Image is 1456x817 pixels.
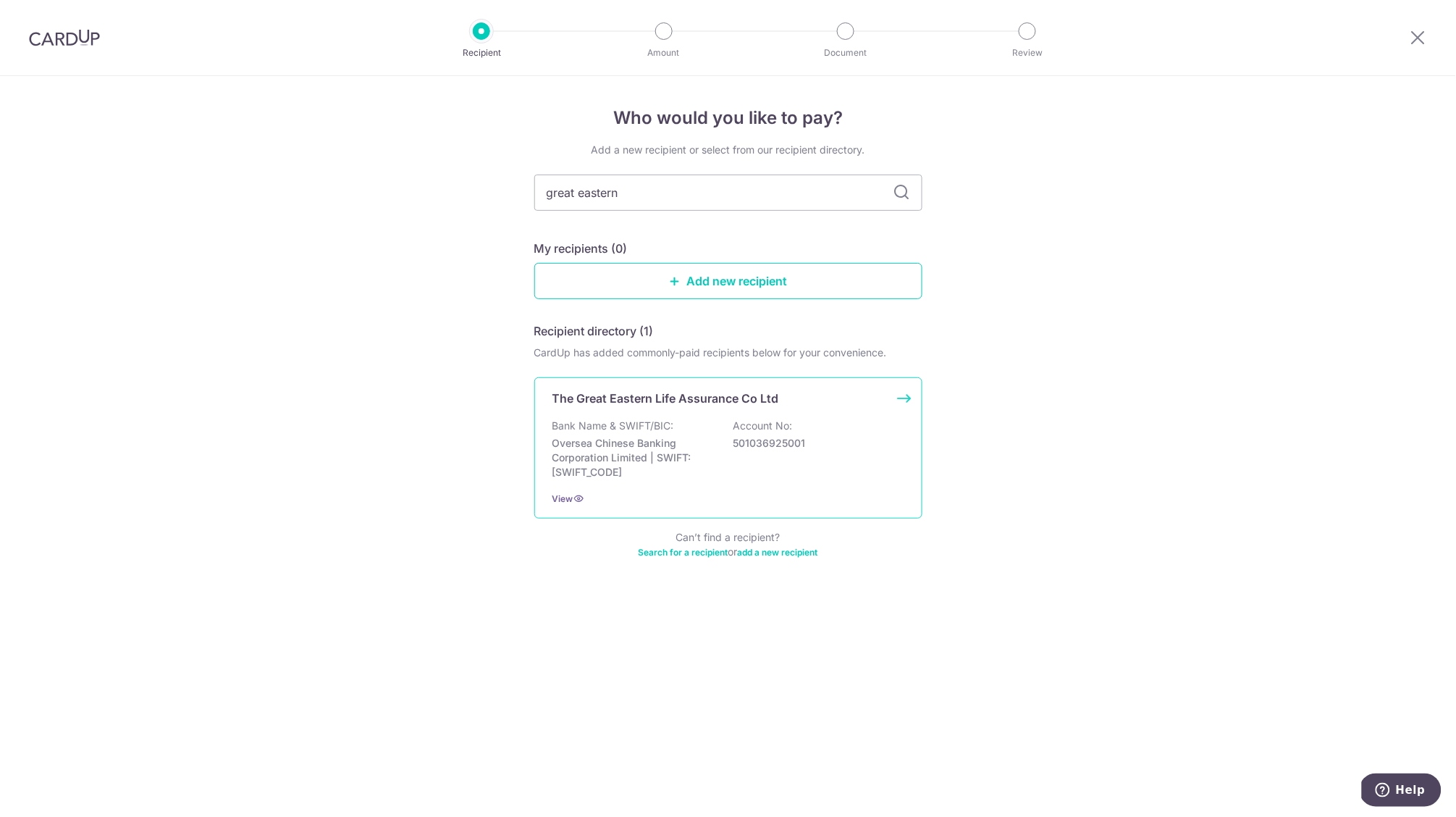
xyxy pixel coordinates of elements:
[534,322,654,340] h5: Recipient directory (1)
[738,547,818,558] a: add a new recipient
[733,419,793,433] p: Account No:
[534,143,922,157] div: Add a new recipient or select from our recipient directory.
[428,46,535,60] p: Recipient
[534,263,922,299] a: Add new recipient
[534,105,922,131] h4: Who would you like to pay?
[534,345,922,360] div: CardUp has added commonly-paid recipients below for your convenience.
[552,436,715,479] p: Oversea Chinese Banking Corporation Limited | SWIFT: [SWIFT_CODE]
[534,240,628,257] h5: My recipients (0)
[29,29,100,46] img: CardUp
[534,530,922,559] div: Can’t find a recipient? or
[552,493,573,504] a: View
[610,46,718,60] p: Amount
[1362,774,1442,810] iframe: Opens a widget where you can find more information
[974,46,1081,60] p: Review
[552,419,674,433] p: Bank Name & SWIFT/BIC:
[552,390,779,407] p: The Great Eastern Life Assurance Co Ltd
[534,175,922,211] input: Search for any recipient here
[639,547,728,558] a: Search for a recipient
[733,436,896,451] p: 501036925001
[792,46,899,60] p: Document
